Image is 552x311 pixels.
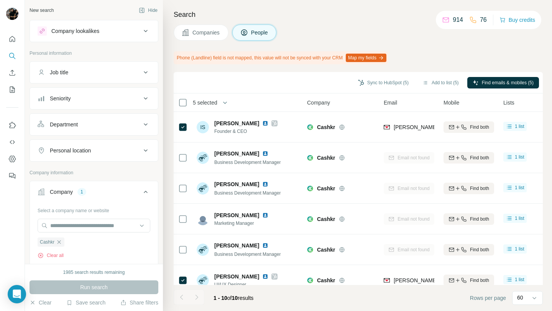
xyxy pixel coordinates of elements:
span: Find both [470,277,489,284]
span: [PERSON_NAME] [214,273,259,280]
button: Job title [30,63,158,82]
span: results [214,295,253,301]
span: Cashkr [317,246,335,254]
div: Phone (Landline) field is not mapped, this value will not be synced with your CRM [174,51,388,64]
button: Seniority [30,89,158,108]
span: Find emails & mobiles (5) [482,79,534,86]
span: 1 list [515,276,524,283]
button: Find both [444,244,494,255]
img: LinkedIn logo [262,273,268,280]
span: Business Development Manager [214,190,281,196]
img: Logo of Cashkr [307,277,313,283]
img: Logo of Cashkr [307,247,313,253]
div: 1 [77,188,86,195]
span: Marketing Manager [214,220,278,227]
img: Avatar [197,274,209,286]
h4: Search [174,9,543,20]
button: Search [6,49,18,63]
span: Founder & CEO [214,128,278,135]
button: Find both [444,121,494,133]
div: Seniority [50,95,71,102]
button: Quick start [6,32,18,46]
button: Clear all [38,252,64,259]
span: Find both [470,216,489,223]
span: Companies [192,29,220,36]
span: Email [384,99,397,106]
button: Use Surfe API [6,135,18,149]
img: Avatar [6,8,18,20]
button: Buy credits [499,15,535,25]
img: Logo of Cashkr [307,155,313,161]
button: Feedback [6,169,18,183]
span: Business Development Manager [214,160,281,165]
span: Cashkr [317,215,335,223]
button: Company1 [30,183,158,204]
img: LinkedIn logo [262,151,268,157]
span: Find both [470,185,489,192]
span: of [227,295,232,301]
span: 1 list [515,246,524,252]
span: 10 [232,295,238,301]
span: Find both [470,246,489,253]
img: LinkedIn logo [262,242,268,249]
button: Hide [133,5,163,16]
img: Avatar [197,244,209,256]
span: Cashkr [317,185,335,192]
span: People [251,29,269,36]
button: Find emails & mobiles (5) [467,77,539,88]
p: 76 [480,15,487,25]
p: Personal information [30,50,158,57]
img: LinkedIn logo [262,212,268,218]
button: Company lookalikes [30,22,158,40]
span: [PERSON_NAME][EMAIL_ADDRESS][DOMAIN_NAME] [394,277,529,283]
div: Select a company name or website [38,204,150,214]
p: 60 [517,294,523,301]
div: Company [50,188,73,196]
span: 5 selected [193,99,217,106]
span: 1 list [515,154,524,160]
img: Avatar [197,152,209,164]
span: Lists [503,99,514,106]
button: Share filters [120,299,158,306]
span: Cashkr [40,239,54,246]
button: Sync to HubSpot (5) [353,77,414,88]
span: Cashkr [317,123,335,131]
span: Company [307,99,330,106]
button: Use Surfe on LinkedIn [6,118,18,132]
img: provider findymail logo [384,277,390,284]
span: [PERSON_NAME] [214,150,259,157]
span: 1 - 10 [214,295,227,301]
p: Company information [30,169,158,176]
span: Mobile [444,99,459,106]
span: [PERSON_NAME] [214,119,259,127]
img: Logo of Cashkr [307,185,313,192]
span: 1 list [515,215,524,222]
button: Find both [444,152,494,164]
span: Cashkr [317,154,335,162]
div: Job title [50,69,68,76]
img: Avatar [197,182,209,195]
button: Dashboard [6,152,18,166]
button: Find both [444,183,494,194]
span: Business Development Manager [214,252,281,257]
div: Open Intercom Messenger [8,285,26,303]
div: Department [50,121,78,128]
button: Map my fields [346,54,386,62]
img: Logo of Cashkr [307,124,313,130]
span: Find both [470,154,489,161]
p: 914 [453,15,463,25]
img: LinkedIn logo [262,181,268,187]
button: My lists [6,83,18,97]
div: 1985 search results remaining [63,269,125,276]
span: [PERSON_NAME] [214,180,259,188]
span: 1 list [515,123,524,130]
button: Save search [66,299,105,306]
button: Personal location [30,141,158,160]
span: [PERSON_NAME] [214,211,259,219]
button: Find both [444,275,494,286]
button: Add to list (5) [417,77,464,88]
img: Avatar [197,213,209,225]
span: UI/UX Designer [214,281,278,288]
div: Company lookalikes [51,27,99,35]
button: Enrich CSV [6,66,18,80]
